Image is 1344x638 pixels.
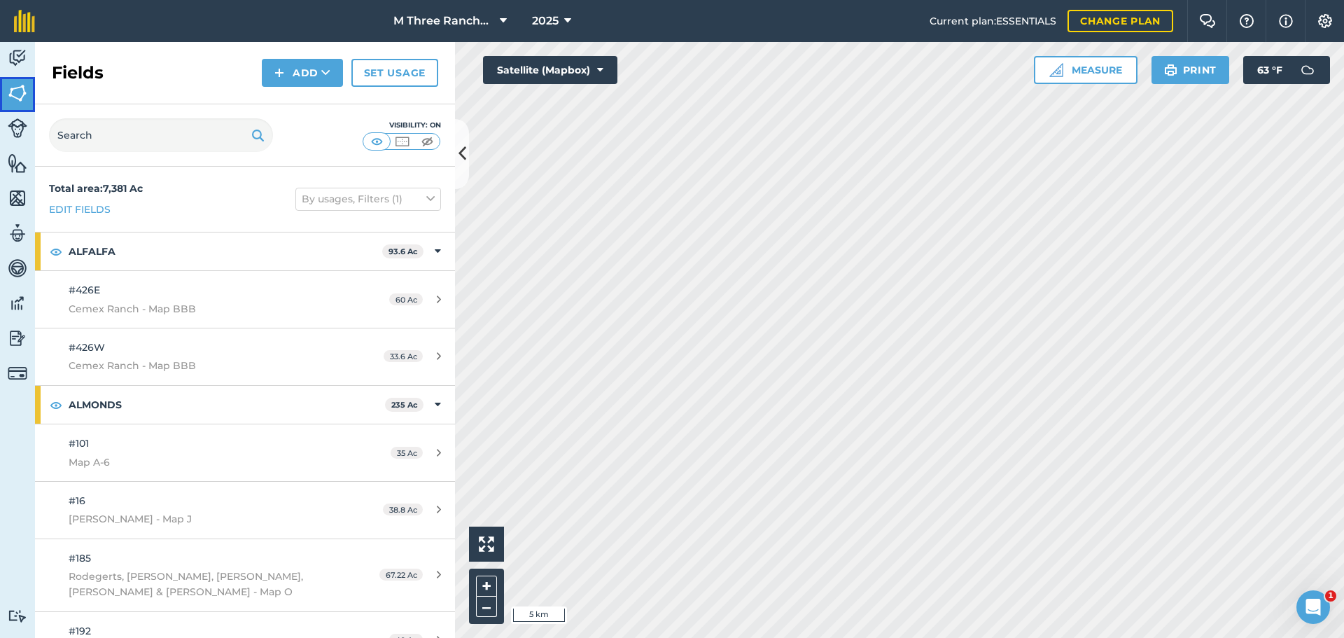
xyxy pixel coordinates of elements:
[35,233,455,270] div: ALFALFA93.6 Ac
[50,396,62,413] img: svg+xml;base64,PHN2ZyB4bWxucz0iaHR0cDovL3d3dy53My5vcmcvMjAwMC9zdmciIHdpZHRoPSIxOCIgaGVpZ2h0PSIyNC...
[295,188,441,210] button: By usages, Filters (1)
[14,10,35,32] img: fieldmargin Logo
[49,182,143,195] strong: Total area : 7,381 Ac
[35,482,455,539] a: #16[PERSON_NAME] - Map J38.8 Ac
[476,597,497,617] button: –
[35,424,455,481] a: #101Map A-635 Ac
[251,127,265,144] img: svg+xml;base64,PHN2ZyB4bWxucz0iaHR0cDovL3d3dy53My5vcmcvMjAwMC9zdmciIHdpZHRoPSIxOSIgaGVpZ2h0PSIyNC...
[384,350,423,362] span: 33.6 Ac
[419,134,436,148] img: svg+xml;base64,PHN2ZyB4bWxucz0iaHR0cDovL3d3dy53My5vcmcvMjAwMC9zdmciIHdpZHRoPSI1MCIgaGVpZ2h0PSI0MC...
[35,328,455,385] a: #426WCemex Ranch - Map BBB33.6 Ac
[49,118,273,152] input: Search
[52,62,104,84] h2: Fields
[69,233,382,270] strong: ALFALFA
[69,358,332,373] span: Cemex Ranch - Map BBB
[1296,590,1330,624] iframe: Intercom live chat
[1049,63,1063,77] img: Ruler icon
[1067,10,1173,32] a: Change plan
[69,341,105,354] span: #426W
[69,437,89,450] span: #101
[49,202,111,217] a: Edit fields
[50,243,62,260] img: svg+xml;base64,PHN2ZyB4bWxucz0iaHR0cDovL3d3dy53My5vcmcvMjAwMC9zdmciIHdpZHRoPSIxOCIgaGVpZ2h0PSIyNC...
[532,13,559,29] span: 2025
[476,576,497,597] button: +
[1034,56,1137,84] button: Measure
[483,56,617,84] button: Satellite (Mapbox)
[1243,56,1330,84] button: 63 °F
[69,511,332,527] span: [PERSON_NAME] - Map J
[8,48,27,69] img: svg+xml;base64,PD94bWwgdmVyc2lvbj0iMS4wIiBlbmNvZGluZz0idXRmLTgiPz4KPCEtLSBHZW5lcmF0b3I6IEFkb2JlIE...
[1325,590,1336,602] span: 1
[8,223,27,244] img: svg+xml;base64,PD94bWwgdmVyc2lvbj0iMS4wIiBlbmNvZGluZz0idXRmLTgiPz4KPCEtLSBHZW5lcmF0b3I6IEFkb2JlIE...
[69,552,91,564] span: #185
[1294,56,1322,84] img: svg+xml;base64,PD94bWwgdmVyc2lvbj0iMS4wIiBlbmNvZGluZz0idXRmLTgiPz4KPCEtLSBHZW5lcmF0b3I6IEFkb2JlIE...
[8,153,27,174] img: svg+xml;base64,PHN2ZyB4bWxucz0iaHR0cDovL3d3dy53My5vcmcvMjAwMC9zdmciIHdpZHRoPSI1NiIgaGVpZ2h0PSI2MC...
[383,504,423,515] span: 38.8 Ac
[1317,14,1333,28] img: A cog icon
[262,59,343,87] button: Add
[391,447,423,459] span: 35 Ac
[274,64,284,81] img: svg+xml;base64,PHN2ZyB4bWxucz0iaHR0cDovL3d3dy53My5vcmcvMjAwMC9zdmciIHdpZHRoPSIxNCIgaGVpZ2h0PSIyNC...
[479,536,494,552] img: Four arrows, one pointing top left, one top right, one bottom right and the last bottom left
[368,134,386,148] img: svg+xml;base64,PHN2ZyB4bWxucz0iaHR0cDovL3d3dy53My5vcmcvMjAwMC9zdmciIHdpZHRoPSI1MCIgaGVpZ2h0PSI0MC...
[379,569,423,581] span: 67.22 Ac
[393,134,411,148] img: svg+xml;base64,PHN2ZyB4bWxucz0iaHR0cDovL3d3dy53My5vcmcvMjAwMC9zdmciIHdpZHRoPSI1MCIgaGVpZ2h0PSI0MC...
[69,625,91,637] span: #192
[69,386,385,424] strong: ALMONDS
[8,258,27,279] img: svg+xml;base64,PD94bWwgdmVyc2lvbj0iMS4wIiBlbmNvZGluZz0idXRmLTgiPz4KPCEtLSBHZW5lcmF0b3I6IEFkb2JlIE...
[8,118,27,138] img: svg+xml;base64,PD94bWwgdmVyc2lvbj0iMS4wIiBlbmNvZGluZz0idXRmLTgiPz4KPCEtLSBHZW5lcmF0b3I6IEFkb2JlIE...
[1151,56,1230,84] button: Print
[8,328,27,349] img: svg+xml;base64,PD94bWwgdmVyc2lvbj0iMS4wIiBlbmNvZGluZz0idXRmLTgiPz4KPCEtLSBHZW5lcmF0b3I6IEFkb2JlIE...
[389,293,423,305] span: 60 Ac
[35,539,455,611] a: #185Rodegerts, [PERSON_NAME], [PERSON_NAME], [PERSON_NAME] & [PERSON_NAME] - Map O67.22 Ac
[1164,62,1177,78] img: svg+xml;base64,PHN2ZyB4bWxucz0iaHR0cDovL3d3dy53My5vcmcvMjAwMC9zdmciIHdpZHRoPSIxOSIgaGVpZ2h0PSIyNC...
[1199,14,1216,28] img: Two speech bubbles overlapping with the left bubble in the forefront
[363,120,441,131] div: Visibility: On
[8,83,27,104] img: svg+xml;base64,PHN2ZyB4bWxucz0iaHR0cDovL3d3dy53My5vcmcvMjAwMC9zdmciIHdpZHRoPSI1NiIgaGVpZ2h0PSI2MC...
[388,247,418,256] strong: 93.6 Ac
[1238,14,1255,28] img: A question mark icon
[69,455,332,470] span: Map A-6
[35,271,455,328] a: #426ECemex Ranch - Map BBB60 Ac
[69,284,100,296] span: #426E
[8,293,27,314] img: svg+xml;base64,PD94bWwgdmVyc2lvbj0iMS4wIiBlbmNvZGluZz0idXRmLTgiPz4KPCEtLSBHZW5lcmF0b3I6IEFkb2JlIE...
[69,301,332,317] span: Cemex Ranch - Map BBB
[930,13,1056,29] span: Current plan : ESSENTIALS
[393,13,494,29] span: M Three Ranches LLC
[1279,13,1293,29] img: svg+xml;base64,PHN2ZyB4bWxucz0iaHR0cDovL3d3dy53My5vcmcvMjAwMC9zdmciIHdpZHRoPSIxNyIgaGVpZ2h0PSIxNy...
[69,494,85,507] span: #16
[8,188,27,209] img: svg+xml;base64,PHN2ZyB4bWxucz0iaHR0cDovL3d3dy53My5vcmcvMjAwMC9zdmciIHdpZHRoPSI1NiIgaGVpZ2h0PSI2MC...
[35,386,455,424] div: ALMONDS235 Ac
[351,59,438,87] a: Set usage
[69,569,332,600] span: Rodegerts, [PERSON_NAME], [PERSON_NAME], [PERSON_NAME] & [PERSON_NAME] - Map O
[8,609,27,623] img: svg+xml;base64,PD94bWwgdmVyc2lvbj0iMS4wIiBlbmNvZGluZz0idXRmLTgiPz4KPCEtLSBHZW5lcmF0b3I6IEFkb2JlIE...
[391,400,418,410] strong: 235 Ac
[1257,56,1282,84] span: 63 ° F
[8,363,27,383] img: svg+xml;base64,PD94bWwgdmVyc2lvbj0iMS4wIiBlbmNvZGluZz0idXRmLTgiPz4KPCEtLSBHZW5lcmF0b3I6IEFkb2JlIE...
